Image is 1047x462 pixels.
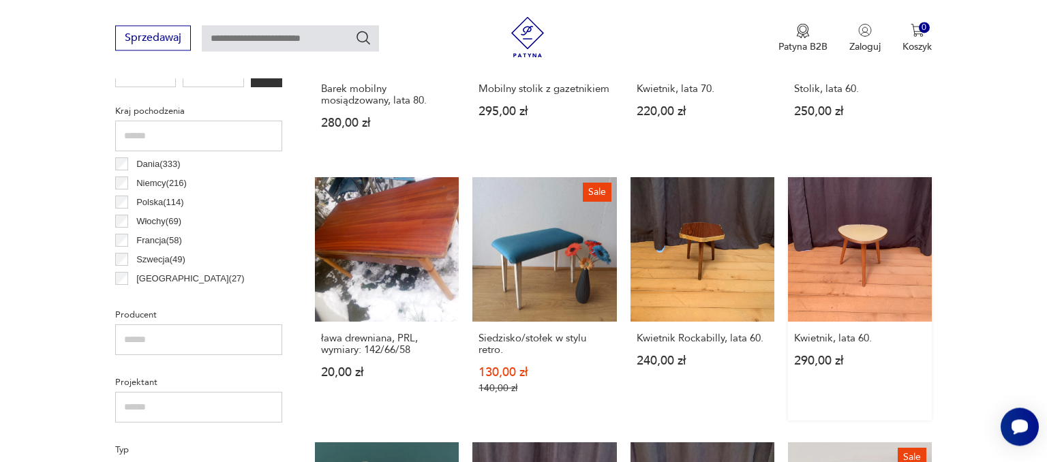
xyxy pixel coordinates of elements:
[321,367,453,378] p: 20,00 zł
[778,23,828,53] a: Ikona medaluPatyna B2B
[115,34,191,44] a: Sprzedawaj
[472,177,616,420] a: SaleSiedzisko/stołek w stylu retro.Siedzisko/stołek w stylu retro.130,00 zł140,00 zł
[637,83,768,95] h3: Kwietnik, lata 70.
[637,106,768,117] p: 220,00 zł
[479,333,610,356] h3: Siedzisko/stołek w stylu retro.
[794,83,926,95] h3: Stolik, lata 60.
[794,333,926,344] h3: Kwietnik, lata 60.
[858,23,872,37] img: Ikonka użytkownika
[631,177,774,420] a: Kwietnik Rockabilly, lata 60.Kwietnik Rockabilly, lata 60.240,00 zł
[911,23,924,37] img: Ikona koszyka
[796,23,810,38] img: Ikona medalu
[321,117,453,129] p: 280,00 zł
[136,195,183,210] p: Polska ( 114 )
[136,252,185,267] p: Szwecja ( 49 )
[637,355,768,367] p: 240,00 zł
[778,23,828,53] button: Patyna B2B
[321,333,453,356] h3: ława drewniana, PRL, wymiary: 142/66/58
[115,307,282,322] p: Producent
[355,29,371,46] button: Szukaj
[902,23,932,53] button: 0Koszyk
[115,375,282,390] p: Projektant
[902,40,932,53] p: Koszyk
[849,23,881,53] button: Zaloguj
[919,22,930,33] div: 0
[115,104,282,119] p: Kraj pochodzenia
[479,367,610,378] p: 130,00 zł
[479,382,610,394] p: 140,00 zł
[136,233,182,248] p: Francja ( 58 )
[479,83,610,95] h3: Mobilny stolik z gazetnikiem
[136,214,181,229] p: Włochy ( 69 )
[794,106,926,117] p: 250,00 zł
[778,40,828,53] p: Patyna B2B
[479,106,610,117] p: 295,00 zł
[507,16,548,57] img: Patyna - sklep z meblami i dekoracjami vintage
[136,176,187,191] p: Niemcy ( 216 )
[136,157,180,172] p: Dania ( 333 )
[788,177,932,420] a: Kwietnik, lata 60.Kwietnik, lata 60.290,00 zł
[637,333,768,344] h3: Kwietnik Rockabilly, lata 60.
[315,177,459,420] a: ława drewniana, PRL, wymiary: 142/66/58ława drewniana, PRL, wymiary: 142/66/5820,00 zł
[849,40,881,53] p: Zaloguj
[136,290,216,305] p: Czechosłowacja ( 21 )
[136,271,244,286] p: [GEOGRAPHIC_DATA] ( 27 )
[115,442,282,457] p: Typ
[115,25,191,50] button: Sprzedawaj
[1001,407,1039,446] iframe: Smartsupp widget button
[794,355,926,367] p: 290,00 zł
[321,83,453,106] h3: Barek mobilny mosiądzowany, lata 80.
